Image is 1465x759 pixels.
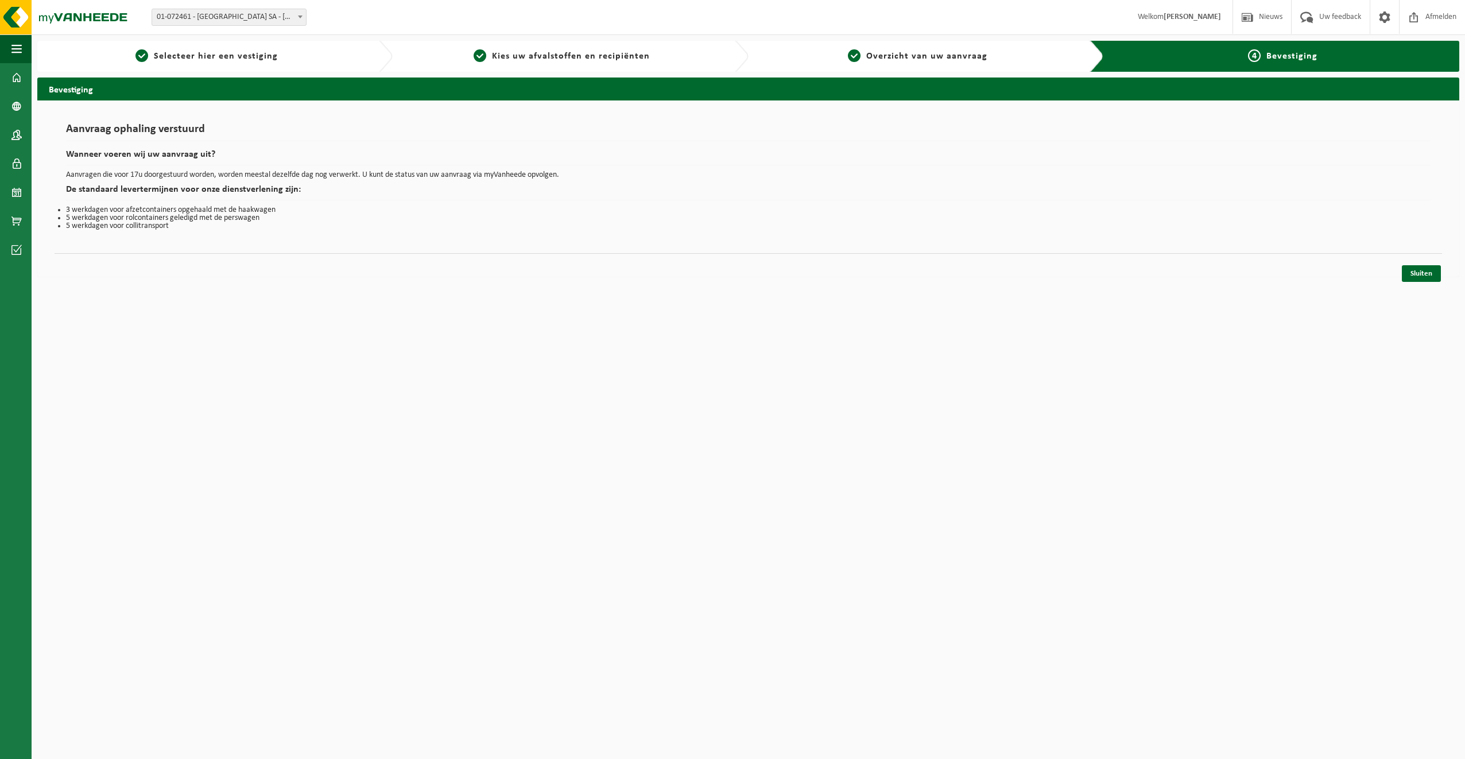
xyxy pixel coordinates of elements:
[152,9,307,26] span: 01-072461 - ABATTOIR SA - ANDERLECHT
[37,78,1459,100] h2: Bevestiging
[1266,52,1317,61] span: Bevestiging
[66,185,1431,200] h2: De standaard levertermijnen voor onze dienstverlening zijn:
[66,123,1431,141] h1: Aanvraag ophaling verstuurd
[152,9,306,25] span: 01-072461 - ABATTOIR SA - ANDERLECHT
[866,52,987,61] span: Overzicht van uw aanvraag
[66,150,1431,165] h2: Wanneer voeren wij uw aanvraag uit?
[398,49,725,63] a: 2Kies uw afvalstoffen en recipiënten
[1248,49,1261,62] span: 4
[848,49,861,62] span: 3
[66,206,1431,214] li: 3 werkdagen voor afzetcontainers opgehaald met de haakwagen
[66,171,1431,179] p: Aanvragen die voor 17u doorgestuurd worden, worden meestal dezelfde dag nog verwerkt. U kunt de s...
[1164,13,1221,21] strong: [PERSON_NAME]
[66,214,1431,222] li: 5 werkdagen voor rolcontainers geledigd met de perswagen
[43,49,370,63] a: 1Selecteer hier een vestiging
[135,49,148,62] span: 1
[492,52,650,61] span: Kies uw afvalstoffen en recipiënten
[754,49,1081,63] a: 3Overzicht van uw aanvraag
[66,222,1431,230] li: 5 werkdagen voor collitransport
[1402,265,1441,282] a: Sluiten
[474,49,486,62] span: 2
[154,52,278,61] span: Selecteer hier een vestiging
